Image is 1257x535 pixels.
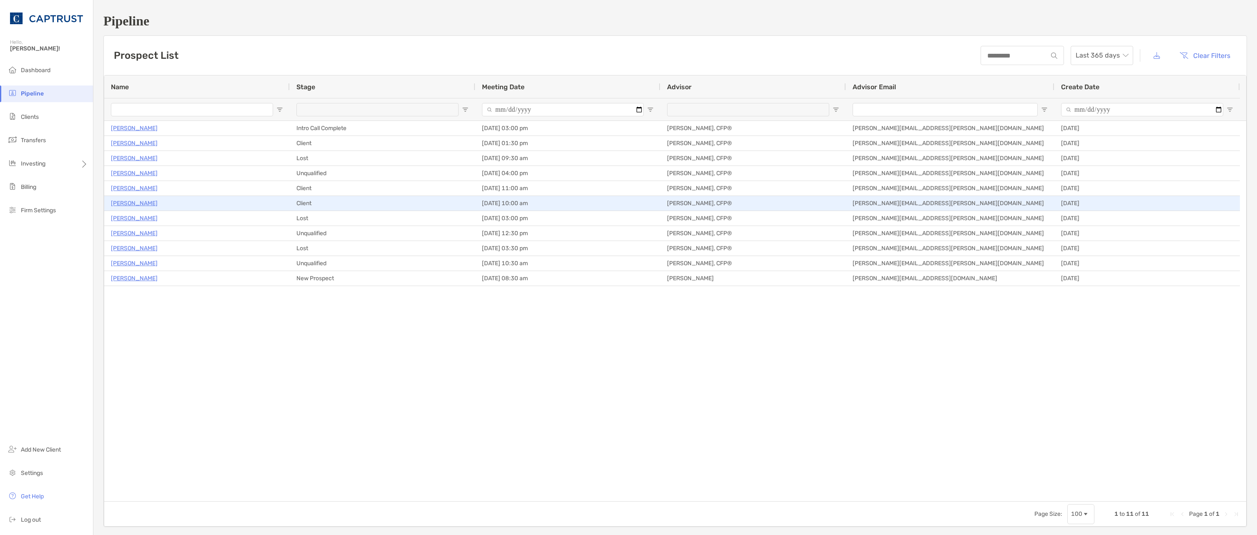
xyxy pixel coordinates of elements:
[1169,511,1176,517] div: First Page
[1054,166,1240,181] div: [DATE]
[111,168,158,178] a: [PERSON_NAME]
[647,106,654,113] button: Open Filter Menu
[8,88,18,98] img: pipeline icon
[8,467,18,477] img: settings icon
[21,90,44,97] span: Pipeline
[8,65,18,75] img: dashboard icon
[21,516,41,523] span: Log out
[111,228,158,239] a: [PERSON_NAME]
[8,491,18,501] img: get-help icon
[846,166,1054,181] div: [PERSON_NAME][EMAIL_ADDRESS][PERSON_NAME][DOMAIN_NAME]
[660,226,846,241] div: [PERSON_NAME], CFP®
[846,151,1054,166] div: [PERSON_NAME][EMAIL_ADDRESS][PERSON_NAME][DOMAIN_NAME]
[1054,121,1240,136] div: [DATE]
[8,111,18,121] img: clients icon
[1216,510,1219,517] span: 1
[21,207,56,214] span: Firm Settings
[8,205,18,215] img: firm-settings icon
[482,103,644,116] input: Meeting Date Filter Input
[475,226,660,241] div: [DATE] 12:30 pm
[846,196,1054,211] div: [PERSON_NAME][EMAIL_ADDRESS][PERSON_NAME][DOMAIN_NAME]
[660,196,846,211] div: [PERSON_NAME], CFP®
[111,153,158,163] a: [PERSON_NAME]
[1227,106,1233,113] button: Open Filter Menu
[21,470,43,477] span: Settings
[1189,510,1203,517] span: Page
[1054,241,1240,256] div: [DATE]
[21,183,36,191] span: Billing
[1135,510,1140,517] span: of
[1054,181,1240,196] div: [DATE]
[482,83,524,91] span: Meeting Date
[21,67,50,74] span: Dashboard
[853,103,1038,116] input: Advisor Email Filter Input
[475,256,660,271] div: [DATE] 10:30 am
[21,446,61,453] span: Add New Client
[475,121,660,136] div: [DATE] 03:00 pm
[1179,511,1186,517] div: Previous Page
[667,83,692,91] span: Advisor
[290,151,475,166] div: Lost
[290,211,475,226] div: Lost
[290,271,475,286] div: New Prospect
[290,226,475,241] div: Unqualified
[111,123,158,133] a: [PERSON_NAME]
[660,166,846,181] div: [PERSON_NAME], CFP®
[1142,510,1149,517] span: 11
[1204,510,1208,517] span: 1
[846,256,1054,271] div: [PERSON_NAME][EMAIL_ADDRESS][PERSON_NAME][DOMAIN_NAME]
[111,138,158,148] a: [PERSON_NAME]
[1076,46,1128,65] span: Last 365 days
[111,258,158,269] a: [PERSON_NAME]
[290,121,475,136] div: Intro Call Complete
[296,83,315,91] span: Stage
[475,196,660,211] div: [DATE] 10:00 am
[21,137,46,144] span: Transfers
[8,514,18,524] img: logout icon
[290,241,475,256] div: Lost
[290,256,475,271] div: Unqualified
[660,211,846,226] div: [PERSON_NAME], CFP®
[1051,53,1057,59] img: input icon
[8,181,18,191] img: billing icon
[1114,510,1118,517] span: 1
[8,158,18,168] img: investing icon
[111,198,158,208] p: [PERSON_NAME]
[846,136,1054,151] div: [PERSON_NAME][EMAIL_ADDRESS][PERSON_NAME][DOMAIN_NAME]
[1054,256,1240,271] div: [DATE]
[21,493,44,500] span: Get Help
[1034,510,1062,517] div: Page Size:
[660,181,846,196] div: [PERSON_NAME], CFP®
[833,106,839,113] button: Open Filter Menu
[114,50,178,61] h3: Prospect List
[660,136,846,151] div: [PERSON_NAME], CFP®
[1061,83,1099,91] span: Create Date
[846,271,1054,286] div: [PERSON_NAME][EMAIL_ADDRESS][DOMAIN_NAME]
[846,211,1054,226] div: [PERSON_NAME][EMAIL_ADDRESS][PERSON_NAME][DOMAIN_NAME]
[111,183,158,193] p: [PERSON_NAME]
[1126,510,1134,517] span: 11
[111,243,158,254] a: [PERSON_NAME]
[1054,151,1240,166] div: [DATE]
[1119,510,1125,517] span: to
[290,136,475,151] div: Client
[111,273,158,284] a: [PERSON_NAME]
[660,151,846,166] div: [PERSON_NAME], CFP®
[111,103,273,116] input: Name Filter Input
[846,226,1054,241] div: [PERSON_NAME][EMAIL_ADDRESS][PERSON_NAME][DOMAIN_NAME]
[475,151,660,166] div: [DATE] 09:30 am
[1054,271,1240,286] div: [DATE]
[475,181,660,196] div: [DATE] 11:00 am
[1209,510,1214,517] span: of
[660,121,846,136] div: [PERSON_NAME], CFP®
[846,241,1054,256] div: [PERSON_NAME][EMAIL_ADDRESS][PERSON_NAME][DOMAIN_NAME]
[1054,211,1240,226] div: [DATE]
[111,213,158,224] a: [PERSON_NAME]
